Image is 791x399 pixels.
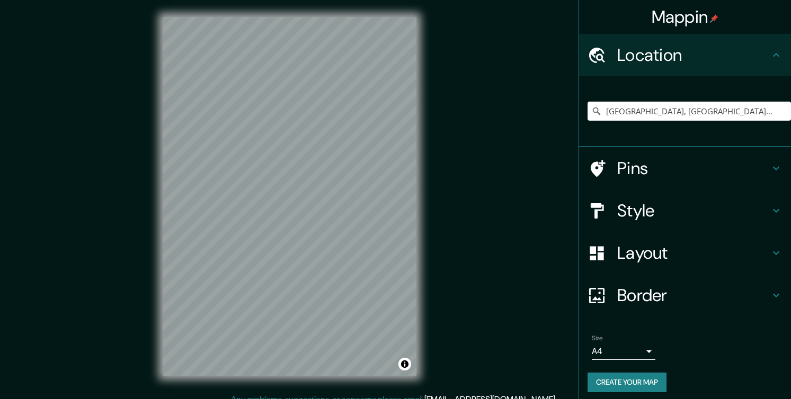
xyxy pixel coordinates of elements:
[398,358,411,370] button: Toggle attribution
[579,147,791,189] div: Pins
[617,158,770,179] h4: Pins
[617,242,770,264] h4: Layout
[579,274,791,316] div: Border
[617,200,770,221] h4: Style
[588,102,791,121] input: Pick your city or area
[652,6,719,28] h4: Mappin
[579,232,791,274] div: Layout
[588,373,666,392] button: Create your map
[617,44,770,66] h4: Location
[592,343,655,360] div: A4
[710,14,718,23] img: pin-icon.png
[163,17,416,376] canvas: Map
[592,334,603,343] label: Size
[617,285,770,306] h4: Border
[579,34,791,76] div: Location
[579,189,791,232] div: Style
